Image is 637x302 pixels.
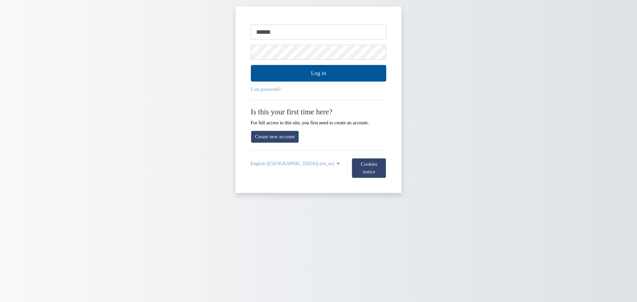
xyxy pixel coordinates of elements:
[352,158,386,178] button: Cookies notice
[251,131,299,143] a: Create new account
[251,107,387,116] h2: Is this your first time here?
[251,107,387,125] div: For full access to this site, you first need to create an account.
[251,87,281,92] a: Lost password?
[251,161,341,166] a: English (United States) ‎(en_us)‎
[251,65,387,82] button: Log in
